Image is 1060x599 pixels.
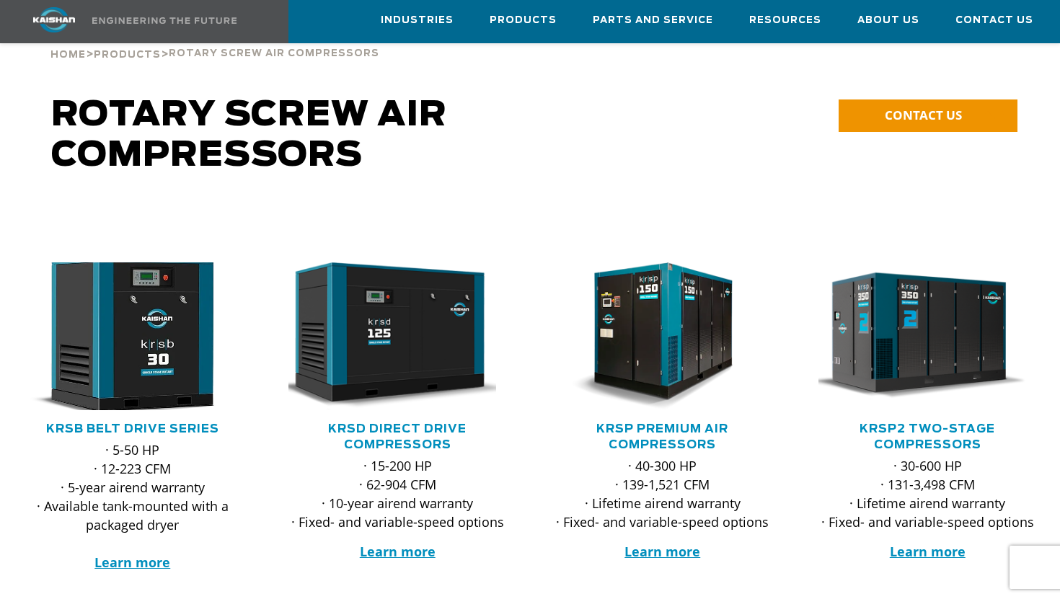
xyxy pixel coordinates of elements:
[818,456,1038,531] p: · 30-600 HP · 131-3,498 CFM · Lifetime airend warranty · Fixed- and variable-speed options
[749,1,821,40] a: Resources
[593,1,713,40] a: Parts and Service
[749,12,821,29] span: Resources
[860,423,995,451] a: KRSP2 Two-Stage Compressors
[46,423,219,435] a: KRSB Belt Drive Series
[553,262,772,410] div: krsp150
[593,12,713,29] span: Parts and Service
[955,12,1033,29] span: Contact Us
[23,440,242,572] p: · 5-50 HP · 12-223 CFM · 5-year airend warranty · Available tank-mounted with a packaged dryer
[360,543,436,560] a: Learn more
[818,262,1038,410] div: krsp350
[955,1,1033,40] a: Contact Us
[490,12,557,29] span: Products
[1,255,242,417] img: krsb30
[94,554,170,571] a: Learn more
[857,12,919,29] span: About Us
[92,17,237,24] img: Engineering the future
[328,423,467,451] a: KRSD Direct Drive Compressors
[808,262,1027,410] img: krsp350
[50,50,86,60] span: Home
[885,107,962,123] span: CONTACT US
[839,99,1017,132] a: CONTACT US
[381,12,454,29] span: Industries
[890,543,966,560] a: Learn more
[596,423,728,451] a: KRSP Premium Air Compressors
[542,262,761,410] img: krsp150
[288,262,508,410] div: krsd125
[94,50,161,60] span: Products
[50,48,86,61] a: Home
[624,543,700,560] a: Learn more
[169,49,379,58] span: Rotary Screw Air Compressors
[553,456,772,531] p: · 40-300 HP · 139-1,521 CFM · Lifetime airend warranty · Fixed- and variable-speed options
[490,1,557,40] a: Products
[51,98,447,173] span: Rotary Screw Air Compressors
[23,262,242,410] div: krsb30
[278,262,497,410] img: krsd125
[94,48,161,61] a: Products
[288,456,508,531] p: · 15-200 HP · 62-904 CFM · 10-year airend warranty · Fixed- and variable-speed options
[857,1,919,40] a: About Us
[381,1,454,40] a: Industries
